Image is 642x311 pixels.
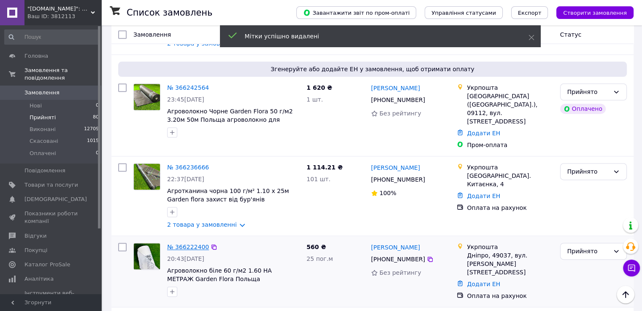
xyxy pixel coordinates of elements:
span: 1 620 ₴ [306,84,332,91]
button: Наверх [617,286,634,303]
span: [PHONE_NUMBER] [371,256,425,263]
span: 100% [379,190,396,196]
div: Оплата на рахунок [467,292,553,300]
a: [PERSON_NAME] [371,164,420,172]
span: 1 шт. [306,96,323,103]
span: 23:45[DATE] [167,96,204,103]
span: Створити замовлення [563,10,627,16]
div: Прийнято [567,247,609,256]
span: Замовлення [133,31,171,38]
span: 0 [96,102,99,110]
span: "Agro-lider.com.ua": Ваш провідник у світі садівництва та городництва! [27,5,91,13]
span: 20:43[DATE] [167,255,204,262]
h1: Список замовлень [127,8,212,18]
span: 0 [96,150,99,157]
img: Фото товару [134,164,160,190]
span: 1 114.21 ₴ [306,164,343,171]
a: Фото товару [133,163,160,190]
a: Агроволокно біле 60 г/м2 1.60 НА МЕТРАЖ Garden Flora Польща Агроволокно для укриття рослин від за... [167,267,282,299]
span: [DEMOGRAPHIC_DATA] [24,196,87,203]
span: Каталог ProSale [24,261,70,268]
span: Без рейтингу [379,110,421,117]
a: Додати ЕН [467,281,500,287]
span: [PHONE_NUMBER] [371,176,425,183]
span: 22:37[DATE] [167,176,204,182]
div: Укрпошта [467,83,553,92]
img: Фото товару [134,243,160,269]
button: Експорт [511,6,548,19]
span: Експорт [518,10,542,16]
span: Завантажити звіт по пром-оплаті [303,9,409,16]
a: № 366222400 [167,244,209,250]
span: 101 шт. [306,176,330,182]
div: Укрпошта [467,243,553,251]
button: Чат з покупцем [623,260,640,276]
div: Прийнято [567,167,609,176]
span: Показники роботи компанії [24,210,78,225]
span: Скасовані [30,137,58,145]
div: Дніпро, 49037, вул. [PERSON_NAME][STREET_ADDRESS] [467,251,553,276]
span: Замовлення [24,89,60,97]
div: Ваш ID: 3812113 [27,13,101,20]
a: № 366236666 [167,164,209,171]
span: 1015 [87,137,99,145]
button: Завантажити звіт по пром-оплаті [296,6,416,19]
span: Статус [560,31,582,38]
div: Мітки успішно видалені [245,32,507,40]
a: 2 товара у замовленні [167,221,237,228]
span: Управління статусами [431,10,496,16]
span: 80 [93,114,99,121]
img: Фото товару [134,84,160,110]
span: 560 ₴ [306,244,326,250]
span: Аналітика [24,275,54,283]
a: Додати ЕН [467,130,500,137]
span: 25 пог.м [306,255,333,262]
a: Додати ЕН [467,193,500,199]
a: Створити замовлення [548,9,634,16]
span: [PHONE_NUMBER] [371,97,425,103]
span: Без рейтингу [379,269,421,276]
div: [GEOGRAPHIC_DATA]. Китаєнка, 4 [467,172,553,188]
div: Оплата на рахунок [467,204,553,212]
span: Відгуки [24,232,46,240]
span: 12709 [84,126,99,133]
a: Фото товару [133,83,160,110]
a: Агроволокно Чорне Garden Flora 50 г/м2 3.20м 50м Польща агроволокно для мульчування городу [167,108,293,131]
button: Створити замовлення [556,6,634,19]
span: Головна [24,52,48,60]
a: [PERSON_NAME] [371,84,420,92]
div: Прийнято [567,87,609,97]
div: Оплачено [560,104,606,114]
input: Пошук [4,29,100,45]
span: Товари та послуги [24,181,78,189]
a: № 366242564 [167,84,209,91]
span: Замовлення та повідомлення [24,67,101,82]
span: Нові [30,102,42,110]
a: Фото товару [133,243,160,270]
div: [GEOGRAPHIC_DATA] ([GEOGRAPHIC_DATA].), 09112, вул. [STREET_ADDRESS] [467,92,553,126]
span: Покупці [24,247,47,254]
div: Укрпошта [467,163,553,172]
a: Агротканина чорна 100 г/м² 1.10 х 25м Garden flora захист від бур'янів агротекстиль, геотканина [167,188,289,211]
span: Інструменти веб-майстра та SEO [24,290,78,305]
span: Виконані [30,126,56,133]
a: [PERSON_NAME] [371,243,420,252]
div: Пром-оплата [467,141,553,149]
span: Оплачені [30,150,56,157]
span: Згенеруйте або додайте ЕН у замовлення, щоб отримати оплату [122,65,623,73]
span: Прийняті [30,114,56,121]
button: Управління статусами [425,6,503,19]
span: Повідомлення [24,167,65,174]
a: 2 товара у замовленні [167,40,237,47]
